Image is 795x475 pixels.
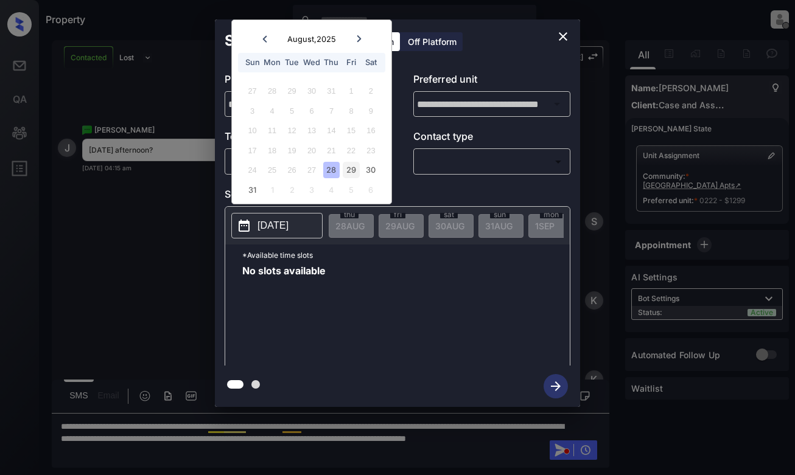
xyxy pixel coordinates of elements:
[363,162,379,178] div: Choose Saturday, August 30th, 2025
[264,182,280,198] div: Choose Monday, September 1st, 2025
[236,81,387,200] div: month 2025-08
[264,103,280,119] div: Not available Monday, August 4th, 2025
[284,182,300,198] div: Choose Tuesday, September 2nd, 2025
[343,182,359,198] div: Choose Friday, September 5th, 2025
[225,129,382,148] p: Tour type
[244,83,261,99] div: Not available Sunday, July 27th, 2025
[244,103,261,119] div: Not available Sunday, August 3rd, 2025
[323,122,340,139] div: Not available Thursday, August 14th, 2025
[303,182,320,198] div: Choose Wednesday, September 3rd, 2025
[228,151,379,172] div: In Person
[363,182,379,198] div: Choose Saturday, September 6th, 2025
[225,187,570,206] p: Select slot
[363,142,379,159] div: Not available Saturday, August 23rd, 2025
[343,142,359,159] div: Not available Friday, August 22nd, 2025
[363,122,379,139] div: Not available Saturday, August 16th, 2025
[284,103,300,119] div: Not available Tuesday, August 5th, 2025
[284,83,300,99] div: Not available Tuesday, July 29th, 2025
[242,244,570,266] p: *Available time slots
[303,122,320,139] div: Not available Wednesday, August 13th, 2025
[402,32,463,51] div: Off Platform
[413,72,571,91] p: Preferred unit
[343,122,359,139] div: Not available Friday, August 15th, 2025
[343,83,359,99] div: Not available Friday, August 1st, 2025
[303,162,320,178] div: Not available Wednesday, August 27th, 2025
[323,162,340,178] div: Choose Thursday, August 28th, 2025
[264,83,280,99] div: Not available Monday, July 28th, 2025
[244,122,261,139] div: Not available Sunday, August 10th, 2025
[303,142,320,159] div: Not available Wednesday, August 20th, 2025
[323,83,340,99] div: Not available Thursday, July 31st, 2025
[343,54,359,71] div: Fri
[303,54,320,71] div: Wed
[257,218,289,233] p: [DATE]
[284,162,300,178] div: Not available Tuesday, August 26th, 2025
[303,103,320,119] div: Not available Wednesday, August 6th, 2025
[343,103,359,119] div: Not available Friday, August 8th, 2025
[284,142,300,159] div: Not available Tuesday, August 19th, 2025
[244,182,261,198] div: Choose Sunday, August 31st, 2025
[215,19,339,62] h2: Schedule Tour
[264,142,280,159] div: Not available Monday, August 18th, 2025
[264,162,280,178] div: Not available Monday, August 25th, 2025
[363,83,379,99] div: Not available Saturday, August 2nd, 2025
[343,162,359,178] div: Choose Friday, August 29th, 2025
[363,54,379,71] div: Sat
[323,142,340,159] div: Not available Thursday, August 21st, 2025
[284,54,300,71] div: Tue
[551,24,575,49] button: close
[244,54,261,71] div: Sun
[363,103,379,119] div: Not available Saturday, August 9th, 2025
[413,129,571,148] p: Contact type
[264,122,280,139] div: Not available Monday, August 11th, 2025
[225,72,382,91] p: Preferred community
[264,54,280,71] div: Mon
[536,370,575,402] button: btn-next
[323,103,340,119] div: Not available Thursday, August 7th, 2025
[323,54,340,71] div: Thu
[231,213,323,238] button: [DATE]
[323,182,340,198] div: Choose Thursday, September 4th, 2025
[244,162,261,178] div: Not available Sunday, August 24th, 2025
[244,142,261,159] div: Not available Sunday, August 17th, 2025
[284,122,300,139] div: Not available Tuesday, August 12th, 2025
[242,266,326,363] span: No slots available
[303,83,320,99] div: Not available Wednesday, July 30th, 2025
